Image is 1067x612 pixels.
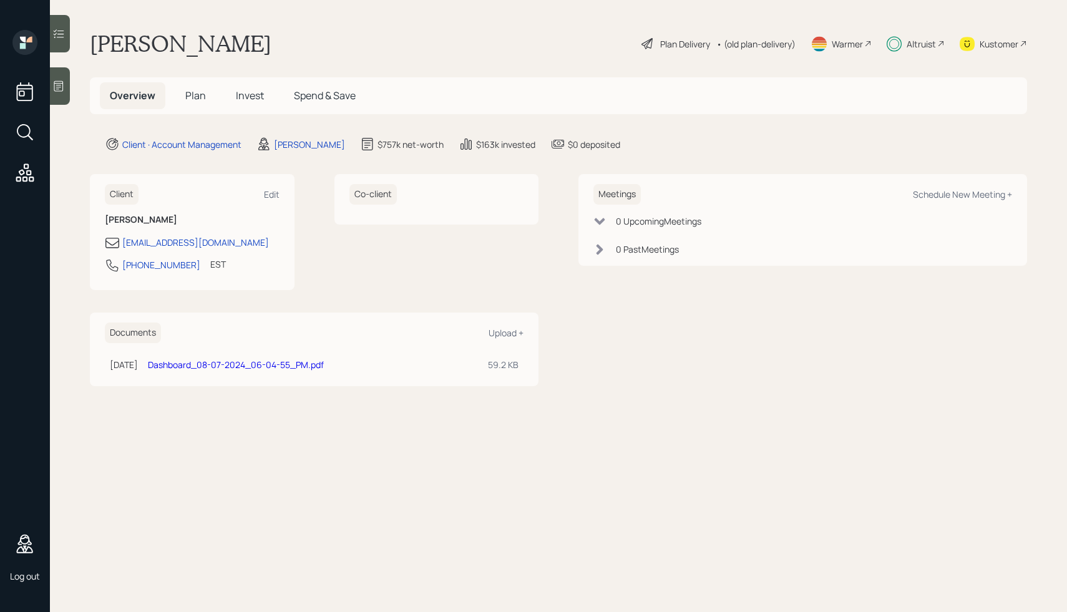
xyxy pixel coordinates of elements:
[913,188,1012,200] div: Schedule New Meeting +
[980,37,1018,51] div: Kustomer
[716,37,796,51] div: • (old plan-delivery)
[122,236,269,249] div: [EMAIL_ADDRESS][DOMAIN_NAME]
[122,138,241,151] div: Client · Account Management
[90,30,271,57] h1: [PERSON_NAME]
[110,89,155,102] span: Overview
[593,184,641,205] h6: Meetings
[489,327,524,339] div: Upload +
[476,138,535,151] div: $163k invested
[122,258,200,271] div: [PHONE_NUMBER]
[660,37,710,51] div: Plan Delivery
[105,184,139,205] h6: Client
[10,570,40,582] div: Log out
[148,359,324,371] a: Dashboard_08-07-2024_06-04-55_PM.pdf
[105,215,280,225] h6: [PERSON_NAME]
[349,184,397,205] h6: Co-client
[264,188,280,200] div: Edit
[210,258,226,271] div: EST
[378,138,444,151] div: $757k net-worth
[907,37,936,51] div: Altruist
[110,358,138,371] div: [DATE]
[616,215,701,228] div: 0 Upcoming Meeting s
[616,243,679,256] div: 0 Past Meeting s
[832,37,863,51] div: Warmer
[185,89,206,102] span: Plan
[294,89,356,102] span: Spend & Save
[488,358,519,371] div: 59.2 KB
[105,323,161,343] h6: Documents
[274,138,345,151] div: [PERSON_NAME]
[236,89,264,102] span: Invest
[568,138,620,151] div: $0 deposited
